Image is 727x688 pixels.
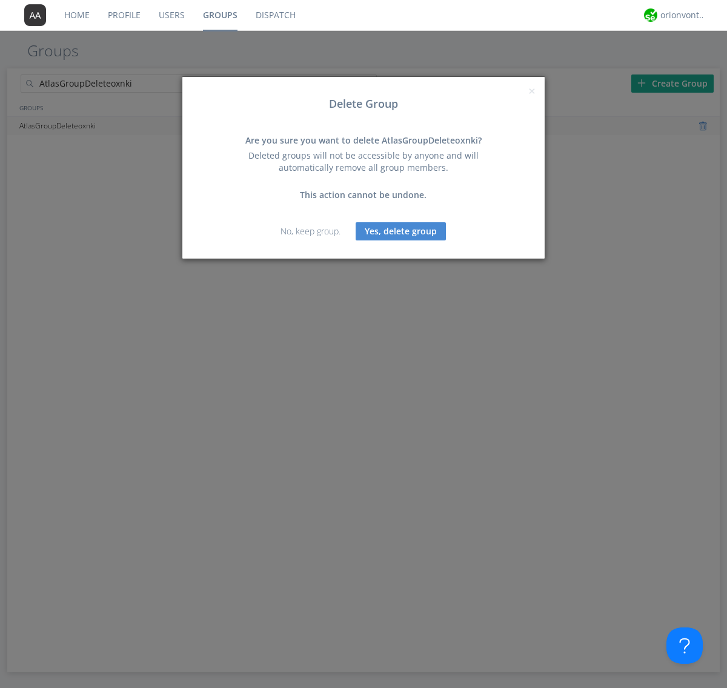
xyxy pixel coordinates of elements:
[528,82,536,99] span: ×
[191,98,536,110] h3: Delete Group
[24,4,46,26] img: 373638.png
[644,8,657,22] img: 29d36aed6fa347d5a1537e7736e6aa13
[233,134,494,147] div: Are you sure you want to delete AtlasGroupDeleteoxnki?
[356,222,446,240] button: Yes, delete group
[233,150,494,174] div: Deleted groups will not be accessible by anyone and will automatically remove all group members.
[281,225,340,237] a: No, keep group.
[660,9,706,21] div: orionvontas+atlas+automation+org2
[233,189,494,201] div: This action cannot be undone.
